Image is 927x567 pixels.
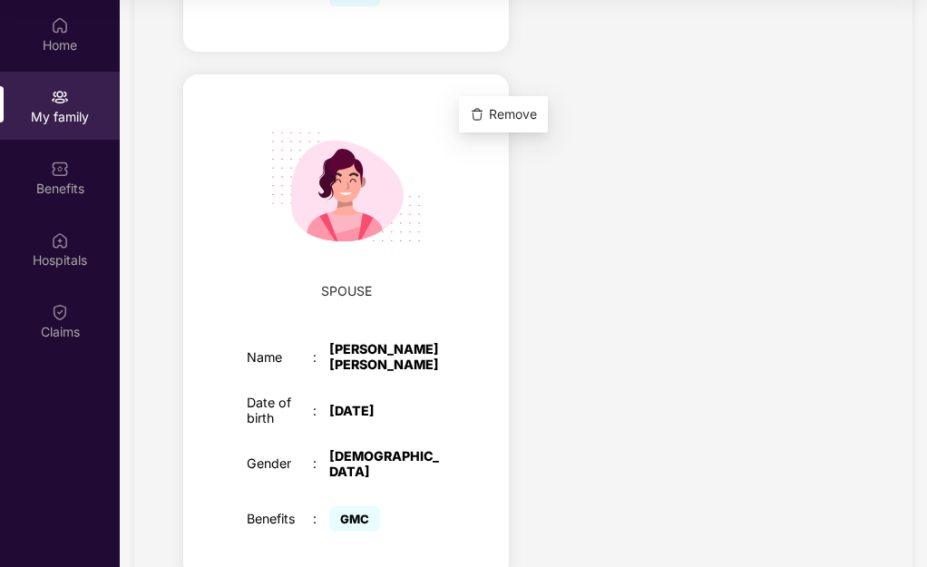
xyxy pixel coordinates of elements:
div: Benefits [247,512,313,527]
img: svg+xml;base64,PHN2ZyBpZD0iQ2xhaW0iIHhtbG5zPSJodHRwOi8vd3d3LnczLm9yZy8yMDAwL3N2ZyIgd2lkdGg9IjIwIi... [51,303,69,321]
img: svg+xml;base64,PHN2ZyBpZD0iSG9tZSIgeG1sbnM9Imh0dHA6Ly93d3cudzMub3JnLzIwMDAvc3ZnIiB3aWR0aD0iMjAiIG... [51,16,69,34]
span: SPOUSE [321,281,372,301]
div: : [313,404,329,419]
span: GMC [329,506,380,532]
img: svg+xml;base64,PHN2ZyB4bWxucz0iaHR0cDovL3d3dy53My5vcmcvMjAwMC9zdmciIHdpZHRoPSIyMjQiIGhlaWdodD0iMT... [251,93,440,281]
div: [DEMOGRAPHIC_DATA] [329,449,445,480]
span: Remove [489,104,537,124]
img: svg+xml;base64,PHN2ZyBpZD0iQmVuZWZpdHMiIHhtbG5zPSJodHRwOi8vd3d3LnczLm9yZy8yMDAwL3N2ZyIgd2lkdGg9Ij... [51,160,69,178]
img: svg+xml;base64,PHN2ZyBpZD0iSG9zcGl0YWxzIiB4bWxucz0iaHR0cDovL3d3dy53My5vcmcvMjAwMC9zdmciIHdpZHRoPS... [51,231,69,249]
img: svg+xml;base64,PHN2ZyB3aWR0aD0iMjAiIGhlaWdodD0iMjAiIHZpZXdCb3g9IjAgMCAyMCAyMCIgZmlsbD0ibm9uZSIgeG... [51,88,69,106]
div: : [313,456,329,472]
div: [DATE] [329,404,445,419]
div: : [313,512,329,527]
div: Date of birth [247,396,313,426]
div: : [313,350,329,366]
div: Name [247,350,313,366]
div: Gender [247,456,313,472]
div: [PERSON_NAME] [PERSON_NAME] [329,342,445,373]
img: svg+xml;base64,PHN2ZyBpZD0iRGVsZXRlLTMyeDMyIiB4bWxucz0iaHR0cDovL3d3dy53My5vcmcvMjAwMC9zdmciIHdpZH... [470,107,484,122]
